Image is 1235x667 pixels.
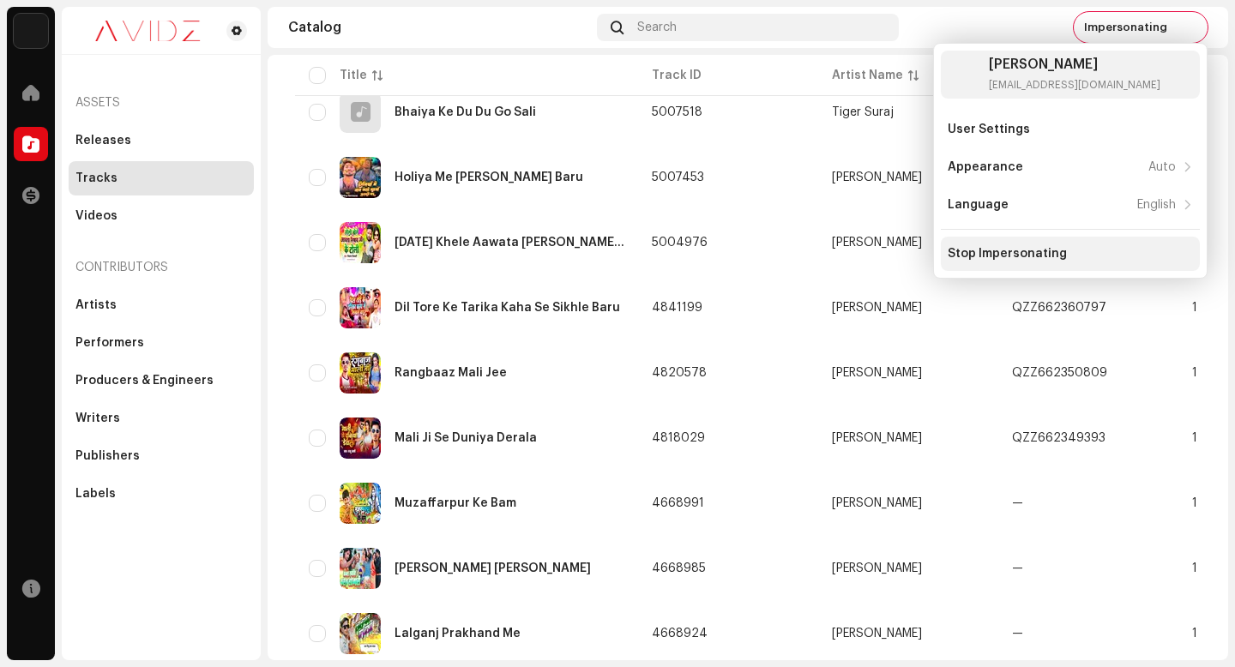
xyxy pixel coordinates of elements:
[832,497,922,509] div: [PERSON_NAME]
[989,78,1160,92] div: [EMAIL_ADDRESS][DOMAIN_NAME]
[948,198,1009,212] div: Language
[989,57,1160,71] div: [PERSON_NAME]
[340,222,381,263] img: a93c35b6-8a14-43c0-9bc0-2f7fd252dbc0
[832,106,894,118] div: Tiger Suraj
[832,171,922,183] div: [PERSON_NAME]
[1012,432,1105,444] div: QZZ662349393
[75,374,214,388] div: Producers & Engineers
[652,106,702,118] span: 5007518
[69,199,254,233] re-m-nav-item: Videos
[1012,497,1023,509] div: —
[69,123,254,158] re-m-nav-item: Releases
[340,67,367,84] div: Title
[941,150,1200,184] re-m-nav-item: Appearance
[948,123,1030,136] div: User Settings
[941,237,1200,271] re-m-nav-item: Stop Impersonating
[941,188,1200,222] re-m-nav-item: Language
[395,367,507,379] div: Rangbaaz Mali Jee
[941,112,1200,147] re-m-nav-item: User Settings
[652,497,704,509] span: 4668991
[75,412,120,425] div: Writers
[395,497,516,509] div: Muzaffarpur Ke Bam
[1137,198,1176,212] div: English
[69,439,254,473] re-m-nav-item: Publishers
[1012,628,1023,640] div: —
[69,326,254,360] re-m-nav-item: Performers
[832,237,922,249] div: [PERSON_NAME]
[75,134,131,147] div: Releases
[395,432,537,444] div: Mali Ji Se Duniya Derala
[14,14,48,48] img: 10d72f0b-d06a-424f-aeaa-9c9f537e57b6
[69,161,254,195] re-m-nav-item: Tracks
[832,367,985,379] span: Raju Mali
[832,302,985,314] span: P.K Priyanshu
[832,237,985,249] span: Sikandar Priyadarshi
[69,288,254,322] re-m-nav-item: Artists
[637,21,677,34] span: Search
[832,562,922,574] div: [PERSON_NAME]
[948,57,982,92] img: 30f212ae-b8b9-4028-8c86-b21de27d311e
[1012,302,1106,314] div: QZZ662360797
[75,171,117,185] div: Tracks
[69,364,254,398] re-m-nav-item: Producers & Engineers
[832,497,985,509] span: Amresh Krishna
[832,106,985,118] span: Tiger Suraj
[1178,14,1205,41] img: 30f212ae-b8b9-4028-8c86-b21de27d311e
[340,418,381,459] img: f44736a2-9f32-45b1-b84a-54639578d806
[395,628,521,640] div: Lalganj Prakhand Me
[832,432,922,444] div: [PERSON_NAME]
[832,67,903,84] div: Artist Name
[832,562,985,574] span: Kumar Suraj
[832,171,985,183] span: Jitendra jigarwala
[652,432,705,444] span: 4818029
[652,237,708,249] span: 5004976
[69,82,254,123] re-a-nav-header: Assets
[340,287,381,328] img: 6b1b0006-bc77-4b6f-b388-9e03e2c9f25d
[75,449,140,463] div: Publishers
[948,247,1067,261] div: Stop Impersonating
[652,562,706,574] span: 4668985
[340,157,381,198] img: 56b573c8-a7fb-47f3-af7f-f78ea2a12ee4
[832,432,985,444] span: Raju Mali
[652,302,702,314] span: 4841199
[75,487,116,501] div: Labels
[340,352,381,394] img: 5198f6f0-75e9-4f74-8832-4b3fa6237526
[1084,21,1167,34] span: Impersonating
[340,613,381,654] img: 4c51592f-73d8-4024-9699-e1baf45f2bf4
[395,237,624,249] div: Holi Khele Aawata Nishad Ji Ke Toli
[395,106,536,118] div: Bhaiya Ke Du Du Go Sali
[69,477,254,511] re-m-nav-item: Labels
[69,247,254,288] re-a-nav-header: Contributors
[1148,160,1176,174] div: Auto
[832,367,922,379] div: [PERSON_NAME]
[1012,367,1107,379] div: QZZ662350809
[75,209,117,223] div: Videos
[395,562,591,574] div: Kekara Khatir Kareli Somari
[340,548,381,589] img: 2216d49e-c44d-4995-89c4-a17837143136
[832,302,922,314] div: [PERSON_NAME]
[69,401,254,436] re-m-nav-item: Writers
[340,483,381,524] img: 88915bdb-d3a2-4a5d-ad44-5a498992c75c
[652,367,707,379] span: 4820578
[75,21,220,41] img: 0c631eef-60b6-411a-a233-6856366a70de
[652,171,704,183] span: 5007453
[1012,562,1023,574] div: —
[395,171,583,183] div: Holiya Me Jan Kahe Muhwa Phulaile Baru
[832,628,985,640] span: Rishu Lal Yadav
[652,628,708,640] span: 4668924
[288,21,590,34] div: Catalog
[948,160,1023,174] div: Appearance
[832,628,922,640] div: [PERSON_NAME]
[395,302,620,314] div: Dil Tore Ke Tarika Kaha Se Sikhle Baru
[75,336,144,350] div: Performers
[75,298,117,312] div: Artists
